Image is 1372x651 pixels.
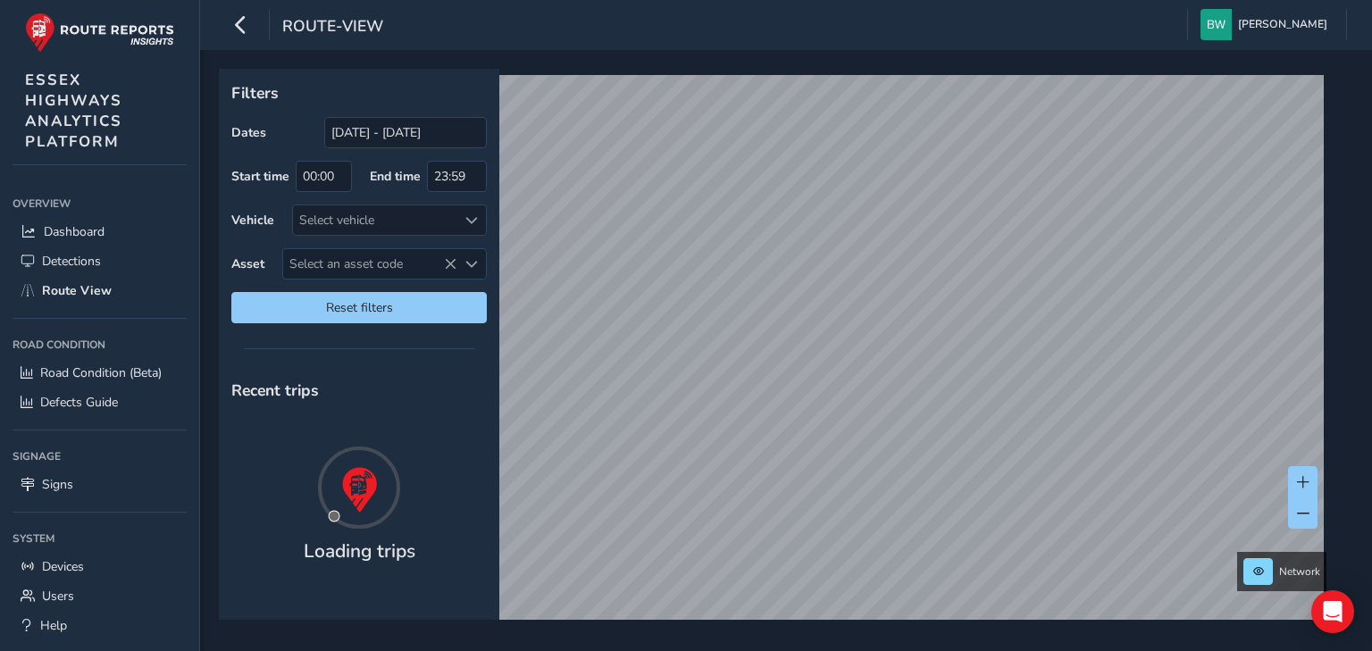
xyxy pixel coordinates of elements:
[304,540,415,563] h4: Loading trips
[13,552,187,581] a: Devices
[25,13,174,53] img: rr logo
[231,380,319,401] span: Recent trips
[225,75,1324,640] canvas: Map
[25,70,122,152] span: ESSEX HIGHWAYS ANALYTICS PLATFORM
[42,476,73,493] span: Signs
[283,249,456,279] span: Select an asset code
[456,249,486,279] div: Select an asset code
[231,255,264,272] label: Asset
[13,470,187,499] a: Signs
[13,611,187,640] a: Help
[40,617,67,634] span: Help
[1311,590,1354,633] div: Open Intercom Messenger
[1279,564,1320,579] span: Network
[13,443,187,470] div: Signage
[42,253,101,270] span: Detections
[293,205,456,235] div: Select vehicle
[1238,9,1327,40] span: [PERSON_NAME]
[42,588,74,605] span: Users
[370,168,421,185] label: End time
[42,558,84,575] span: Devices
[13,276,187,305] a: Route View
[231,124,266,141] label: Dates
[231,168,289,185] label: Start time
[13,525,187,552] div: System
[1200,9,1334,40] button: [PERSON_NAME]
[282,15,383,40] span: route-view
[13,581,187,611] a: Users
[40,364,162,381] span: Road Condition (Beta)
[42,282,112,299] span: Route View
[13,388,187,417] a: Defects Guide
[13,217,187,246] a: Dashboard
[44,223,105,240] span: Dashboard
[13,331,187,358] div: Road Condition
[13,190,187,217] div: Overview
[1200,9,1232,40] img: diamond-layout
[231,81,487,104] p: Filters
[40,394,118,411] span: Defects Guide
[245,299,473,316] span: Reset filters
[231,212,274,229] label: Vehicle
[13,358,187,388] a: Road Condition (Beta)
[13,246,187,276] a: Detections
[231,292,487,323] button: Reset filters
